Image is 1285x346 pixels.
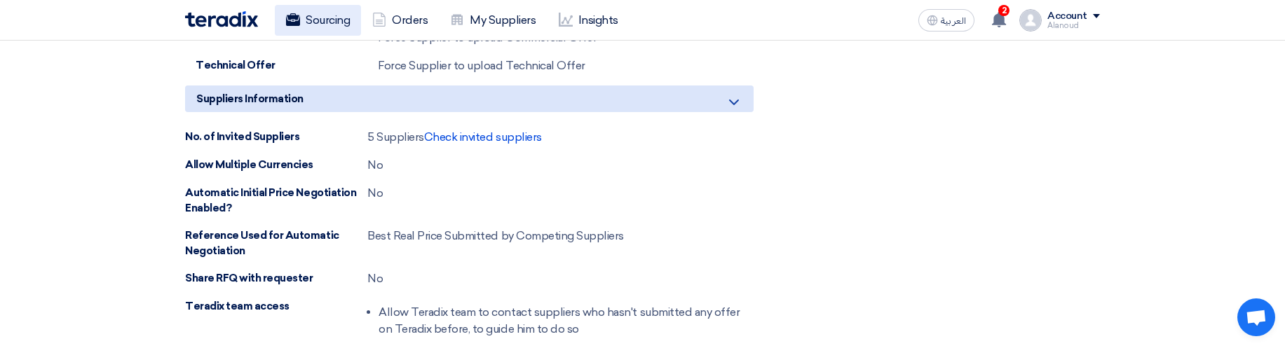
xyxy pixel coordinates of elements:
[367,270,383,287] div: No
[378,57,585,74] div: Force Supplier to upload Technical Offer
[998,5,1009,16] span: 2
[185,228,367,259] div: Reference Used for Automatic Negotiation
[367,157,383,174] div: No
[185,157,367,173] div: Allow Multiple Currencies
[185,270,367,286] div: Share RFQ with requester
[548,5,630,36] a: Insights
[185,11,258,27] img: Teradix logo
[367,228,624,244] div: Best Real Price Submitted by Competing Suppliers
[185,129,367,145] div: No. of Invited Suppliers
[185,185,367,216] div: Automatic Initial Price Negotiation Enabled?
[196,57,378,74] div: Technical Offer
[1237,298,1275,336] div: Open chat
[918,9,974,32] button: العربية
[361,5,439,36] a: Orders
[379,298,754,343] li: Allow Teradix team to contact suppliers who hasn't submitted any offer on Teradix before, to guid...
[439,5,547,36] a: My Suppliers
[941,16,966,26] span: العربية
[424,130,542,144] span: Check invited suppliers
[185,298,367,314] div: Teradix team access
[1019,9,1042,32] img: profile_test.png
[1047,11,1087,22] div: Account
[1047,22,1100,29] div: Alanoud
[275,5,361,36] a: Sourcing
[196,91,304,106] span: Suppliers Information
[367,185,383,202] div: No
[367,129,542,146] div: 5 Suppliers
